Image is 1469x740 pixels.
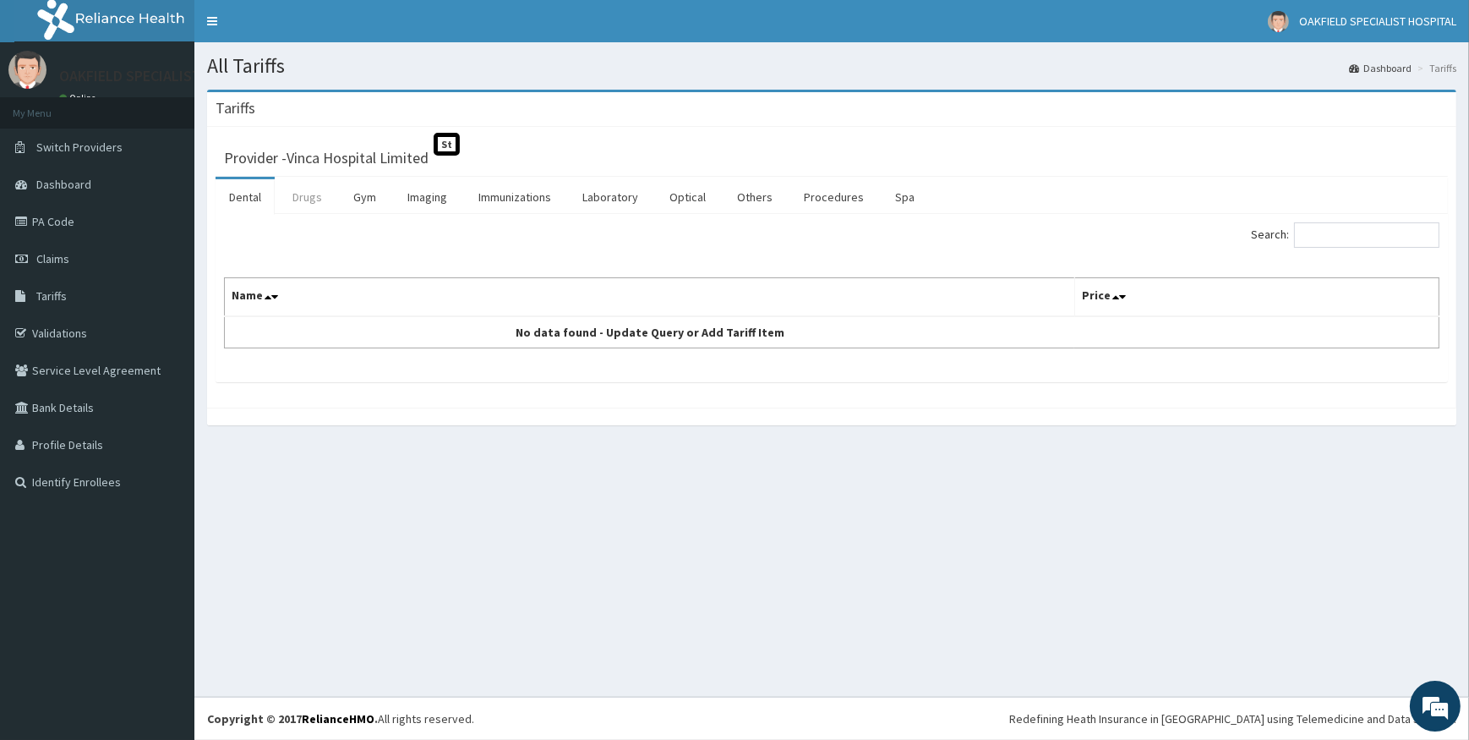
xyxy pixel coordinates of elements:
[8,462,322,521] textarea: Type your message and hit 'Enter'
[569,179,652,215] a: Laboratory
[8,51,46,89] img: User Image
[36,288,67,304] span: Tariffs
[36,140,123,155] span: Switch Providers
[302,711,374,726] a: RelianceHMO
[36,177,91,192] span: Dashboard
[207,711,378,726] strong: Copyright © 2017 .
[98,213,233,384] span: We're online!
[340,179,390,215] a: Gym
[225,278,1075,317] th: Name
[1294,222,1439,248] input: Search:
[59,92,100,104] a: Online
[1009,710,1456,727] div: Redefining Heath Insurance in [GEOGRAPHIC_DATA] using Telemedicine and Data Science!
[59,69,270,84] p: OAKFIELD SPECIALIST HOSPITAL
[394,179,461,215] a: Imaging
[207,55,1456,77] h1: All Tariffs
[31,85,68,127] img: d_794563401_company_1708531726252_794563401
[1413,61,1456,75] li: Tariffs
[882,179,928,215] a: Spa
[1299,14,1456,29] span: OAKFIELD SPECIALIST HOSPITAL
[224,151,429,166] h3: Provider - Vinca Hospital Limited
[225,316,1075,348] td: No data found - Update Query or Add Tariff Item
[279,179,336,215] a: Drugs
[1251,222,1439,248] label: Search:
[1268,11,1289,32] img: User Image
[790,179,877,215] a: Procedures
[465,179,565,215] a: Immunizations
[1349,61,1412,75] a: Dashboard
[434,133,460,156] span: St
[36,251,69,266] span: Claims
[277,8,318,49] div: Minimize live chat window
[656,179,719,215] a: Optical
[216,101,255,116] h3: Tariffs
[88,95,284,117] div: Chat with us now
[216,179,275,215] a: Dental
[724,179,786,215] a: Others
[1074,278,1439,317] th: Price
[194,697,1469,740] footer: All rights reserved.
